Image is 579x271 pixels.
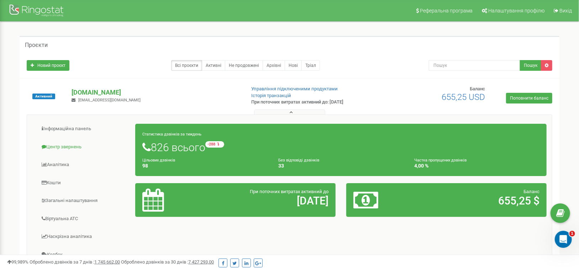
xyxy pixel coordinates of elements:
[142,132,201,137] small: Статистика дзвінків за тиждень
[32,120,136,138] a: Інформаційна панель
[442,92,485,102] span: 655,25 USD
[569,231,575,237] span: 1
[32,228,136,245] a: Наскрізна аналітика
[30,259,120,265] span: Оброблено дзвінків за 7 днів :
[520,60,541,71] button: Пошук
[414,163,539,169] h4: 4,00 %
[250,189,328,194] span: При поточних витратах активний до
[506,93,552,103] a: Поповнити баланс
[429,60,520,71] input: Пошук
[205,141,224,148] small: -288
[251,93,291,98] a: Історія транзакцій
[420,8,473,14] span: Реферальна програма
[278,163,404,169] h4: 33
[208,195,328,207] h2: [DATE]
[278,158,319,163] small: Без відповіді дзвінків
[559,8,572,14] span: Вихід
[171,60,202,71] a: Всі проєкти
[142,158,175,163] small: Цільових дзвінків
[142,163,268,169] h4: 98
[25,42,48,48] h5: Проєкти
[225,60,263,71] a: Не продовжені
[419,195,539,207] h2: 655,25 $
[470,86,485,91] span: Баланс
[285,60,302,71] a: Нові
[32,210,136,228] a: Віртуальна АТС
[251,99,375,106] p: При поточних витратах активний до: [DATE]
[488,8,544,14] span: Налаштування профілю
[94,259,120,265] u: 1 745 662,00
[523,189,539,194] span: Баланс
[32,94,55,99] span: Активний
[32,174,136,192] a: Кошти
[202,60,225,71] a: Активні
[72,88,240,97] p: [DOMAIN_NAME]
[32,192,136,209] a: Загальні налаштування
[32,156,136,174] a: Аналiтика
[32,138,136,156] a: Центр звернень
[27,60,69,71] a: Новий проєкт
[188,259,214,265] u: 7 427 293,00
[251,86,338,91] a: Управління підключеними продуктами
[263,60,285,71] a: Архівні
[7,259,28,265] span: 99,989%
[142,141,539,153] h1: 826 всього
[301,60,320,71] a: Тріал
[32,246,136,264] a: Колбек
[414,158,467,163] small: Частка пропущених дзвінків
[121,259,214,265] span: Оброблено дзвінків за 30 днів :
[78,98,141,102] span: [EMAIL_ADDRESS][DOMAIN_NAME]
[555,231,572,248] iframe: Intercom live chat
